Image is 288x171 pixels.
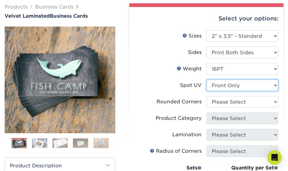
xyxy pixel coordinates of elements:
span: Velvet Laminated [5,13,50,19]
a: Business Cards [35,4,74,10]
img: Business Cards 05 [93,138,109,148]
div: Lamination [172,131,202,138]
img: Business Cards 04 [73,138,88,148]
img: Business Cards 01 [12,136,27,151]
img: Business Cards 03 [52,138,68,148]
div: Rounded Corners [157,98,202,105]
h1: Business Cards [5,13,115,19]
img: Velvet Laminated 01 [5,24,115,135]
div: Select your options: [134,7,279,30]
a: Velvet LaminatedBusiness Cards [5,13,115,19]
img: Business Cards 02 [32,138,47,148]
a: Products [5,4,28,10]
div: Sides [188,49,202,56]
div: Radius of Corners [150,148,202,155]
div: Spot UV [180,82,202,89]
div: Weight [177,65,202,73]
div: Sizes [182,32,202,40]
div: Open Intercom Messenger [267,150,282,165]
div: Product Category [156,115,202,122]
